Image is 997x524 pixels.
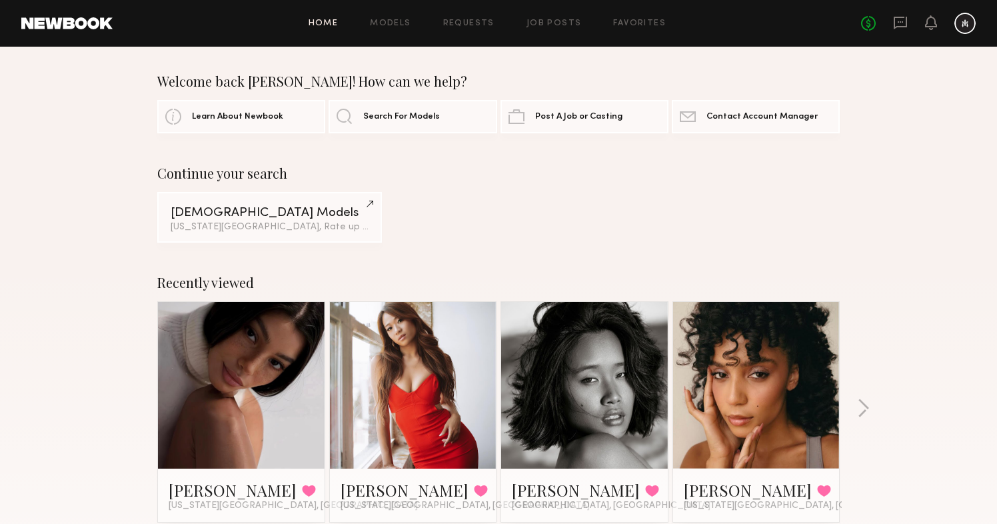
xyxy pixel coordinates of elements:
[192,113,283,121] span: Learn About Newbook
[341,479,469,501] a: [PERSON_NAME]
[613,19,666,28] a: Favorites
[171,223,369,232] div: [US_STATE][GEOGRAPHIC_DATA], Rate up to $125
[526,19,582,28] a: Job Posts
[169,501,418,511] span: [US_STATE][GEOGRAPHIC_DATA], [GEOGRAPHIC_DATA]
[684,479,812,501] a: [PERSON_NAME]
[535,113,622,121] span: Post A Job or Casting
[500,100,668,133] a: Post A Job or Casting
[443,19,495,28] a: Requests
[157,100,325,133] a: Learn About Newbook
[157,275,840,291] div: Recently viewed
[157,73,840,89] div: Welcome back [PERSON_NAME]! How can we help?
[171,207,369,219] div: [DEMOGRAPHIC_DATA] Models
[341,501,590,511] span: [US_STATE][GEOGRAPHIC_DATA], [GEOGRAPHIC_DATA]
[309,19,339,28] a: Home
[512,501,710,511] span: [GEOGRAPHIC_DATA], [GEOGRAPHIC_DATA]
[684,501,933,511] span: [US_STATE][GEOGRAPHIC_DATA], [GEOGRAPHIC_DATA]
[363,113,440,121] span: Search For Models
[169,479,297,501] a: [PERSON_NAME]
[157,192,382,243] a: [DEMOGRAPHIC_DATA] Models[US_STATE][GEOGRAPHIC_DATA], Rate up to $125
[672,100,840,133] a: Contact Account Manager
[706,113,818,121] span: Contact Account Manager
[512,479,640,501] a: [PERSON_NAME]
[157,165,840,181] div: Continue your search
[370,19,411,28] a: Models
[329,100,497,133] a: Search For Models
